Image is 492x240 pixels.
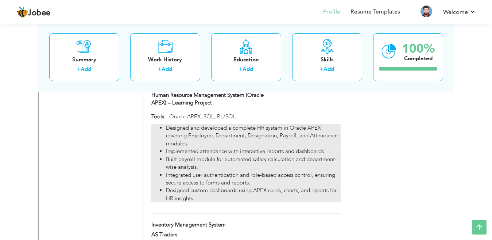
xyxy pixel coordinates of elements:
li: Designed and developed a complete HR system in Oracle APEX covering Employee, Department, Designa... [166,124,340,148]
label: + [239,65,243,73]
a: Resume Templates [350,8,400,16]
label: + [77,65,81,73]
li: Built payroll module for automated salary calculation and department-wise analysis. [166,156,340,171]
a: Jobee [16,6,51,18]
div: Work History [136,56,194,63]
span: Jobee [28,9,51,17]
a: Profile [323,8,340,16]
label: AS Traders [151,231,274,239]
div: 100% [402,42,435,54]
div: Skills [298,56,356,63]
div: Completed [402,54,435,62]
li: Designed custom dashboards using APEX cards, charts, and reports for HR insights. [166,187,340,202]
img: jobee.io [16,6,28,18]
img: Profile Img [421,5,432,17]
li: Integrated user authentication and role-based access control, ensuring secure access to forms and... [166,171,340,187]
div: Education [217,56,275,63]
label: + [158,65,162,73]
a: Welcome [443,8,476,16]
label: Human Resource Management System (Oracle APEX) – Learning Project [151,91,274,107]
a: Add [162,65,172,73]
a: Add [81,65,91,73]
a: Add [324,65,334,73]
p: Oracle APEX, SQL, PL/SQL [166,113,340,121]
div: Summary [55,56,113,63]
label: + [320,65,324,73]
a: Add [243,65,253,73]
label: Tools: [151,113,166,121]
label: Inventory Management System [151,221,274,229]
span: Portfolio/Websites [356,86,405,93]
li: Implemented attendance with interactive reports and dashboards. [166,148,340,155]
